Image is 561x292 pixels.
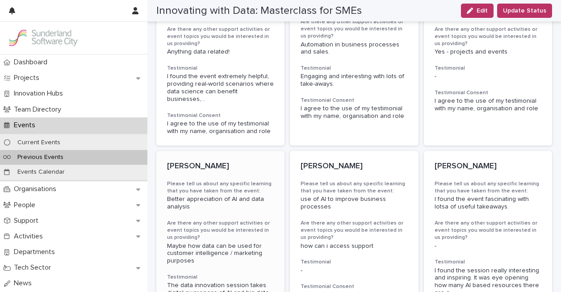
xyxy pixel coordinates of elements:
[435,73,436,79] span: -
[10,248,62,256] p: Departments
[167,26,274,48] h3: Are there any other support activities or event topics you would be interested in us providing?
[435,97,541,113] p: I agree to the use of my testimonial with my name, organisation and role
[167,162,274,171] p: [PERSON_NAME]
[301,283,407,290] h3: Testimonial Consent
[167,112,274,119] h3: Testimonial Consent
[167,243,264,264] span: Maybe how data can be used for customer intelligence / marketing purposes
[301,220,407,242] h3: Are there any other support activities or event topics you would be interested in us providing?
[435,162,541,171] p: [PERSON_NAME]
[435,49,507,55] span: Yes - projects and events
[301,65,407,72] h3: Testimonial
[7,29,79,47] img: Kay6KQejSz2FjblR6DWv
[10,185,63,193] p: Organisations
[301,162,407,171] p: [PERSON_NAME]
[435,89,541,96] h3: Testimonial Consent
[435,259,541,266] h3: Testimonial
[167,196,266,210] span: Better appreciation of AI and data analysis
[167,220,274,242] h3: Are there any other support activities or event topics you would be interested in us providing?
[301,267,302,274] span: -
[156,4,362,17] h2: Innovating with Data: Masterclass for SMEs
[167,73,274,103] span: I found the event extremely helpful, providing real-world scenarios where data science can benefi...
[477,8,488,14] span: Edit
[167,180,274,195] h3: Please tell us about any specific learning that you have taken from the event:
[503,6,546,15] span: Update Status
[301,180,407,195] h3: Please tell us about any specific learning that you have taken from the event:
[301,73,406,87] span: Engaging and interesting with lots of take-aways.
[461,4,494,18] button: Edit
[301,259,407,266] h3: Testimonial
[301,243,373,249] span: how can i access support
[10,263,58,272] p: Tech Sector
[10,74,46,82] p: Projects
[301,105,407,120] p: I agree to the use of my testimonial with my name, organisation and role
[167,65,274,72] h3: Testimonial
[301,18,407,40] h3: Are there any other support activities or event topics you would be interested in us providing?
[435,26,541,48] h3: Are there any other support activities or event topics you would be interested in us providing?
[435,65,541,72] h3: Testimonial
[10,232,50,241] p: Activities
[301,97,407,104] h3: Testimonial Consent
[301,196,388,210] span: use of AI to improve business processes
[10,201,42,209] p: People
[10,89,70,98] p: Innovation Hubs
[10,105,68,114] p: Team Directory
[435,220,541,242] h3: Are there any other support activities or event topics you would be interested in us providing?
[435,243,436,249] span: -
[167,274,274,281] h3: Testimonial
[10,217,46,225] p: Support
[10,279,39,288] p: News
[497,4,552,18] button: Update Status
[10,139,67,146] p: Current Events
[10,121,42,129] p: Events
[167,120,274,135] p: I agree to the use of my testimonial with my name, organisation and role
[10,58,54,67] p: Dashboard
[435,180,541,195] h3: Please tell us about any specific learning that you have taken from the event:
[10,154,71,161] p: Previous Events
[10,168,72,176] p: Events Calendar
[167,49,230,55] span: Anything data related!
[301,42,401,55] span: Automation in business processes and sales.
[435,196,531,210] span: I found the event fascinating with lotsa of useful takeaways.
